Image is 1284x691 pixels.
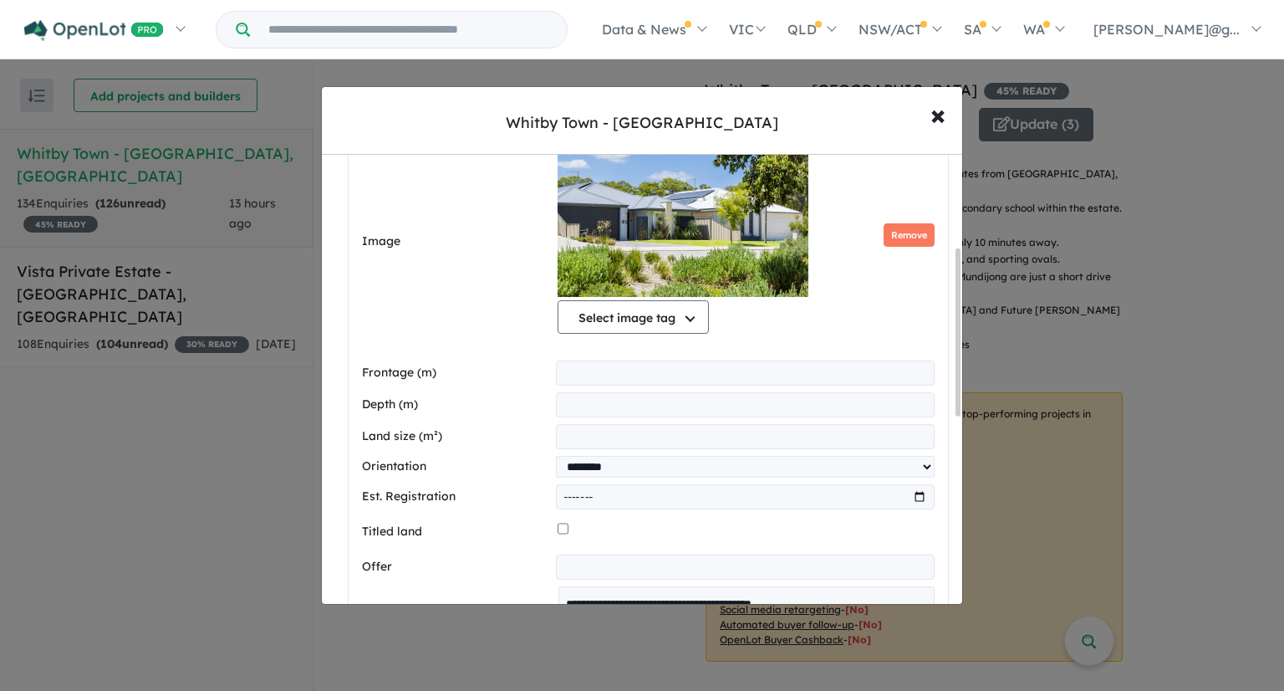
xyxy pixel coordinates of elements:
[506,112,778,134] div: Whitby Town - [GEOGRAPHIC_DATA]
[930,96,945,132] span: ×
[362,427,549,447] label: Land size (m²)
[362,522,551,542] label: Titled land
[362,395,549,415] label: Depth (m)
[362,487,549,507] label: Est. Registration
[1093,21,1240,38] span: [PERSON_NAME]@g...
[362,457,549,477] label: Orientation
[362,363,549,383] label: Frontage (m)
[558,300,709,334] button: Select image tag
[558,130,808,297] img: Whitby Town - Whitby - Lot 1015
[362,232,551,252] label: Image
[253,12,563,48] input: Try estate name, suburb, builder or developer
[24,20,164,41] img: Openlot PRO Logo White
[884,223,935,248] button: Remove
[362,557,549,577] label: Offer
[362,603,552,623] label: Description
